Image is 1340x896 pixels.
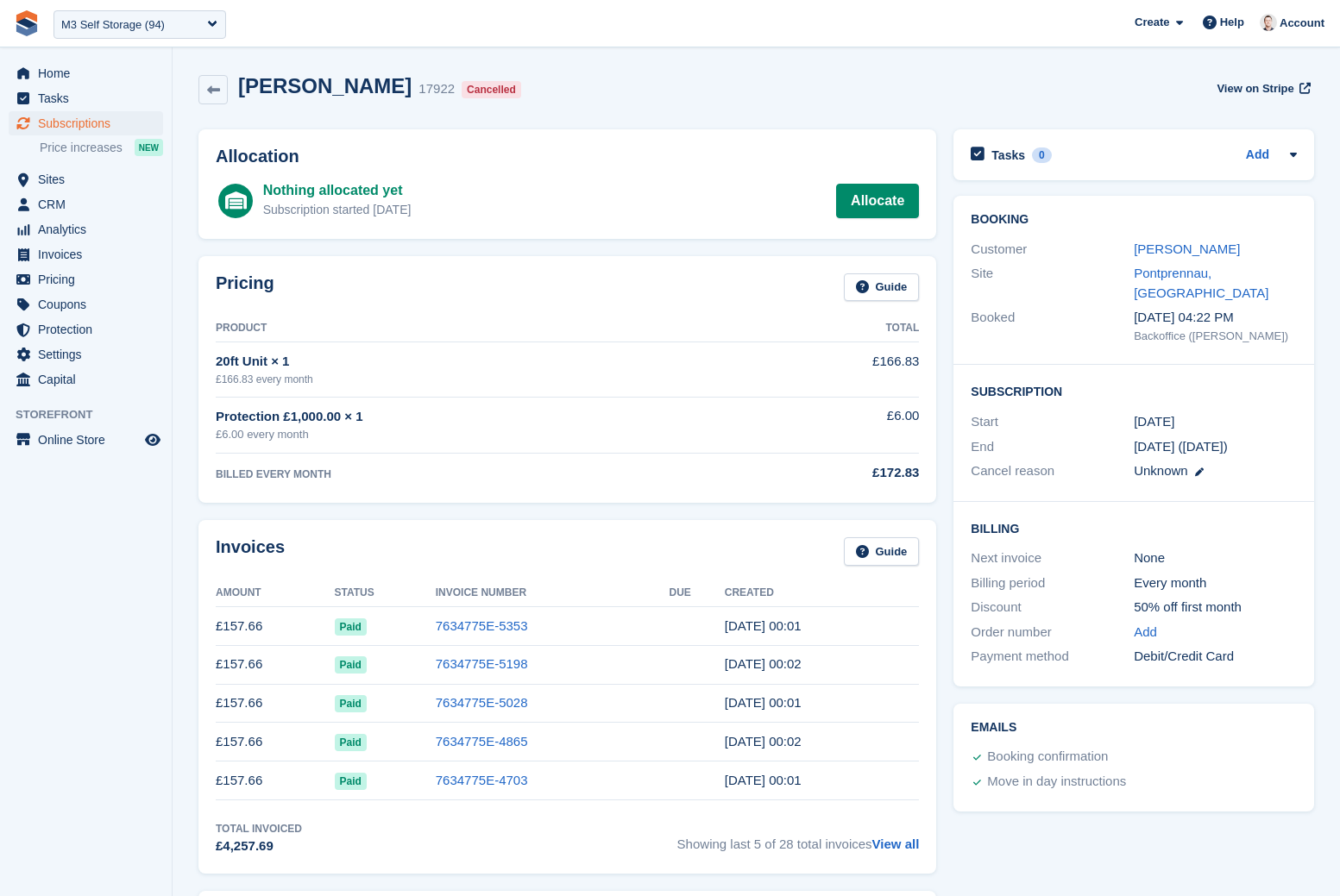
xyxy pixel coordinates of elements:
[335,695,367,712] span: Paid
[38,192,142,216] span: CRM
[38,61,142,85] span: Home
[971,412,1134,432] div: Start
[436,656,528,671] a: 7634775E-5198
[971,264,1134,303] div: Site
[61,16,165,34] div: M3 Self Storage (94)
[462,81,521,98] div: Cancelled
[38,342,142,367] span: Settings
[16,406,172,423] span: Storefront
[971,548,1134,568] div: Next invoice
[9,292,163,316] a: menu
[9,267,163,291] a: menu
[971,461,1134,481] div: Cancel reason
[38,292,142,316] span: Coupons
[1134,573,1297,593] div: Every month
[1210,74,1314,103] a: View on Stripe
[971,213,1297,227] h2: Booking
[1134,623,1157,642] a: Add
[38,111,142,135] span: Subscriptions
[38,428,142,452] span: Online Store
[669,580,724,607] th: Due
[1134,241,1240,256] a: [PERSON_NAME]
[9,86,163,110] a: menu
[750,315,920,342] th: Total
[9,111,163,135] a: menu
[725,580,920,607] th: Created
[1032,147,1052,163] div: 0
[40,138,163,157] a: Price increases NEW
[9,192,163,216] a: menu
[238,74,412,97] h2: [PERSON_NAME]
[38,167,142,191] span: Sites
[335,618,367,636] span: Paid
[9,317,163,341] a: menu
[135,139,163,156] div: NEW
[1134,548,1297,568] div: None
[1217,80,1293,97] span: View on Stripe
[436,773,528,787] a: 7634775E-4703
[216,836,302,856] div: £4,257.69
[263,201,412,219] div: Subscription started [DATE]
[436,734,528,749] a: 7634775E-4865
[9,367,163,392] a: menu
[9,167,163,191] a: menu
[725,734,802,749] time: 2025-04-30 23:02:09 UTC
[844,273,920,302] a: Guide
[216,315,750,342] th: Product
[216,273,274,302] h2: Pricing
[9,342,163,367] a: menu
[836,184,919,218] a: Allocate
[38,242,142,266] span: Invoices
[436,618,528,633] a: 7634775E-5353
[216,467,750,482] div: BILLED EVERY MONTH
[216,352,750,372] div: 20ft Unit × 1
[216,426,750,443] div: £6.00 every month
[1134,412,1174,432] time: 2023-04-30 23:00:00 UTC
[216,537,285,566] h2: Invoices
[971,598,1134,617] div: Discount
[971,437,1134,457] div: End
[1134,266,1268,300] a: Pontprennau, [GEOGRAPHIC_DATA]
[1135,14,1169,31] span: Create
[38,217,142,241] span: Analytics
[725,695,802,710] time: 2025-05-30 23:01:11 UTC
[216,372,750,387] div: £166.83 every month
[38,317,142,341] span: Protection
[1134,463,1188,478] span: Unknown
[971,721,1297,735] h2: Emails
[987,747,1108,768] div: Booking confirmation
[725,656,802,671] time: 2025-06-30 23:02:03 UTC
[38,367,142,392] span: Capital
[677,821,920,856] span: Showing last 5 of 28 total invoices
[750,342,920,397] td: £166.83
[142,429,163,450] a: Preview store
[1134,308,1297,328] div: [DATE] 04:22 PM
[987,772,1126,793] div: Move in day instructions
[1246,146,1269,166] a: Add
[1134,598,1297,617] div: 50% off first month
[263,180,412,201] div: Nothing allocated yet
[418,79,455,99] div: 17922
[335,734,367,751] span: Paid
[216,580,335,607] th: Amount
[40,140,123,156] span: Price increases
[1220,14,1244,31] span: Help
[216,761,335,800] td: £157.66
[971,519,1297,536] h2: Billing
[9,217,163,241] a: menu
[9,61,163,85] a: menu
[1134,647,1297,667] div: Debit/Credit Card
[1134,439,1228,454] span: [DATE] ([DATE])
[38,267,142,291] span: Pricing
[725,773,802,787] time: 2025-03-30 23:01:29 UTC
[335,773,367,790] span: Paid
[750,463,920,483] div: £172.83
[216,147,919,166] h2: Allocation
[1134,328,1297,345] div: Backoffice ([PERSON_NAME])
[971,240,1134,260] div: Customer
[216,821,302,836] div: Total Invoiced
[9,428,163,452] a: menu
[216,684,335,723] td: £157.66
[971,623,1134,642] div: Order number
[335,656,367,674] span: Paid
